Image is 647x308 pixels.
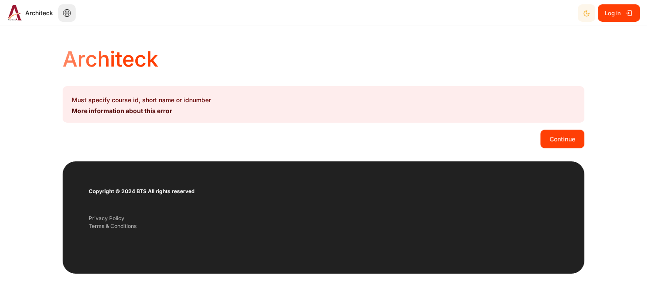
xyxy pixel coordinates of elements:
a: Architeck Architeck [4,5,53,20]
h1: Architeck [63,46,158,73]
a: Terms & Conditions [89,223,137,229]
button: Languages [58,4,76,22]
div: Dark Mode [579,4,594,22]
strong: Copyright © 2024 BTS All rights reserved [89,188,195,194]
p: Must specify course id, short name or idnumber [72,95,575,104]
a: Log in [598,4,640,22]
img: Architeck [8,5,22,20]
button: Continue [540,130,584,148]
button: Light Mode Dark Mode [578,4,595,22]
span: Log in [605,5,621,21]
span: Architeck [25,8,53,17]
a: Privacy Policy [89,215,124,221]
a: More information about this error [72,107,172,114]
